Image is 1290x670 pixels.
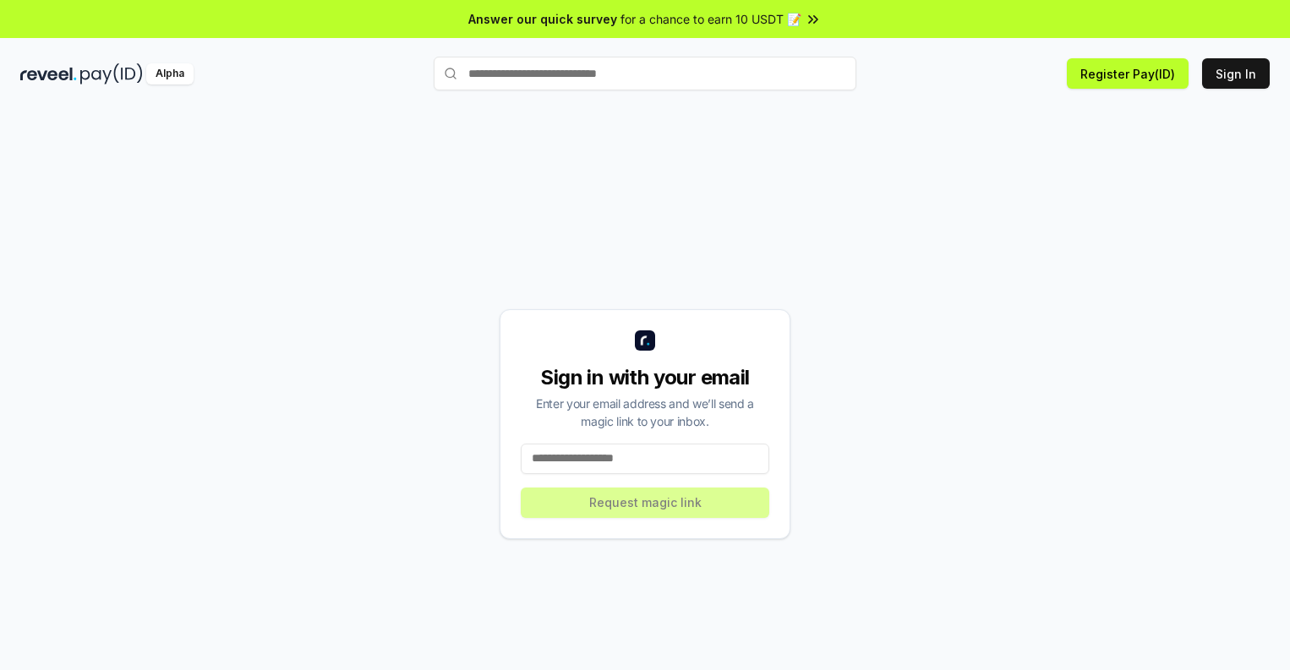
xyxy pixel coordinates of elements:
div: Enter your email address and we’ll send a magic link to your inbox. [521,395,769,430]
span: for a chance to earn 10 USDT 📝 [620,10,801,28]
div: Sign in with your email [521,364,769,391]
img: reveel_dark [20,63,77,84]
button: Sign In [1202,58,1270,89]
img: pay_id [80,63,143,84]
span: Answer our quick survey [468,10,617,28]
button: Register Pay(ID) [1067,58,1189,89]
div: Alpha [146,63,194,84]
img: logo_small [635,330,655,351]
